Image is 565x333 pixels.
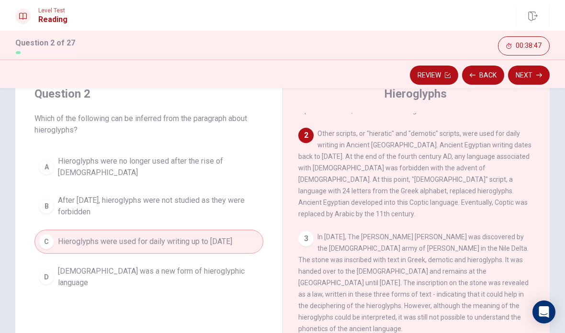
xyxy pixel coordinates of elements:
h4: Question 2 [34,86,263,101]
span: Other scripts, or "hieratic" and "demotic" scripts, were used for daily writing in Ancient [GEOGR... [298,130,531,218]
button: AHieroglyphs were no longer used after the rise of [DEMOGRAPHIC_DATA] [34,151,263,183]
div: Open Intercom Messenger [532,300,555,323]
div: A [39,159,54,175]
span: [DEMOGRAPHIC_DATA] was a new form of hieroglyphic language [58,266,259,289]
button: Review [410,66,458,85]
div: C [39,234,54,249]
div: B [39,199,54,214]
div: 2 [298,128,314,143]
h4: Hieroglyphs [384,86,447,101]
div: D [39,269,54,285]
span: After [DATE], hieroglyphs were not studied as they were forbidden [58,195,259,218]
button: BAfter [DATE], hieroglyphs were not studied as they were forbidden [34,190,263,222]
span: Hieroglyphs were no longer used after the rise of [DEMOGRAPHIC_DATA] [58,155,259,178]
h1: Reading [38,14,68,25]
span: 00:38:47 [516,42,542,50]
button: 00:38:47 [498,36,550,55]
span: Which of the following can be inferred from the paragraph about hieroglyphs? [34,113,263,136]
h1: Question 2 of 27 [15,37,77,49]
span: Hieroglyphs were used for daily writing up to [DATE] [58,236,232,247]
span: Level Test [38,7,68,14]
button: D[DEMOGRAPHIC_DATA] was a new form of hieroglyphic language [34,261,263,293]
button: CHieroglyphs were used for daily writing up to [DATE] [34,230,263,254]
button: Back [462,66,504,85]
button: Next [508,66,550,85]
span: In [DATE], The [PERSON_NAME] [PERSON_NAME] was discovered by the [DEMOGRAPHIC_DATA] army of [PERS... [298,233,529,333]
div: 3 [298,231,314,246]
